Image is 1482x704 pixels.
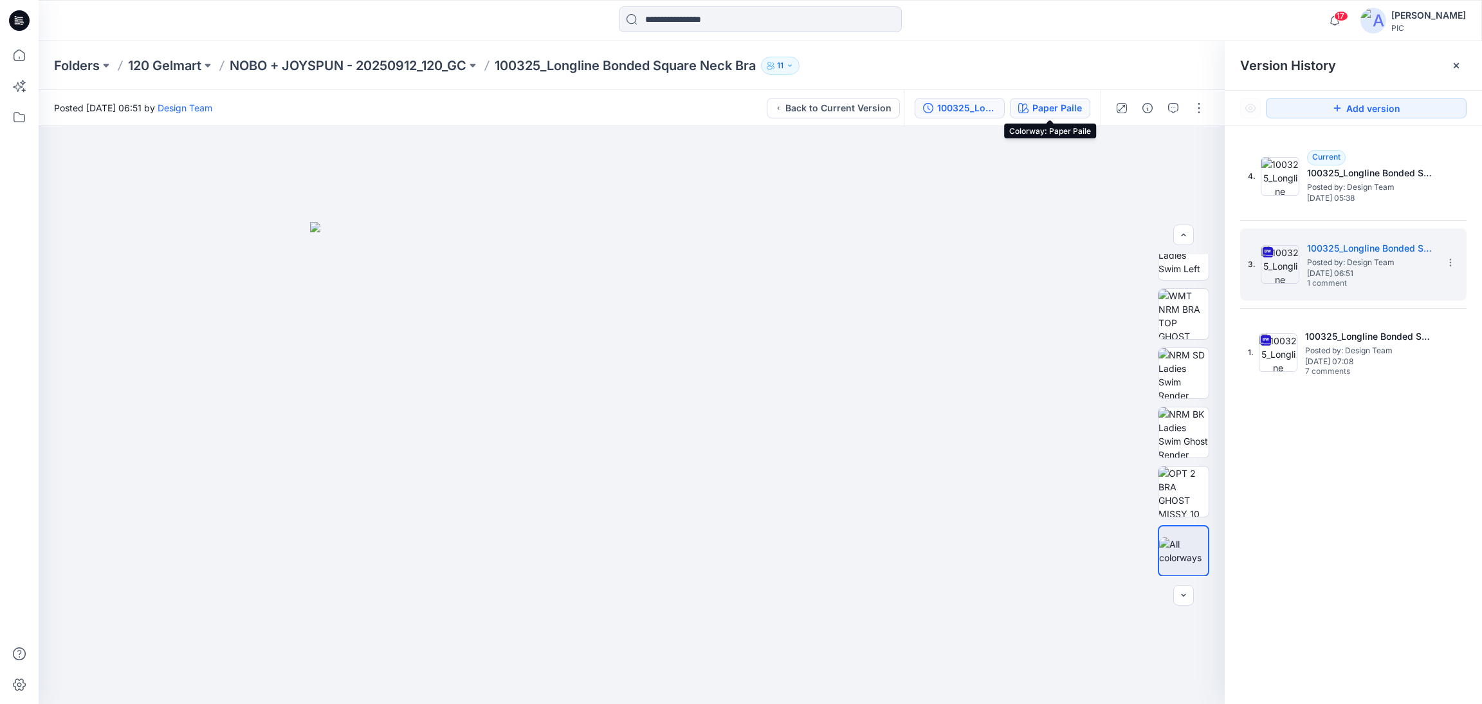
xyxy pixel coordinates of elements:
p: 11 [777,59,783,73]
button: 100325_Longline Bonded Square Neck Bra_V2 [915,98,1005,118]
span: [DATE] 07:08 [1305,357,1434,366]
h5: 100325_Longline Bonded Square Neck Bra [1305,329,1434,344]
img: NRM SD Ladies Swim Render [1158,348,1209,398]
h5: 100325_Longline Bonded Square Neck Bra [1307,165,1436,181]
span: Posted [DATE] 06:51 by [54,101,212,115]
button: Details [1137,98,1158,118]
a: Folders [54,57,100,75]
img: WMT NRM BRA TOP GHOST [1158,289,1209,339]
span: 1. [1248,347,1254,358]
img: All colorways [1159,537,1208,564]
span: Posted by: Design Team [1307,181,1436,194]
img: eyJhbGciOiJIUzI1NiIsImtpZCI6IjAiLCJzbHQiOiJzZXMiLCJ0eXAiOiJKV1QifQ.eyJkYXRhIjp7InR5cGUiOiJzdG9yYW... [310,222,953,704]
div: 100325_Longline Bonded Square Neck Bra_V2 [937,101,996,115]
a: 120 Gelmart [128,57,201,75]
img: 100325_Longline Bonded Square Neck Bra_V2 [1261,245,1299,284]
span: [DATE] 05:38 [1307,194,1436,203]
button: Paper Paile [1010,98,1090,118]
button: Close [1451,60,1461,71]
button: Show Hidden Versions [1240,98,1261,118]
span: 7 comments [1305,367,1395,377]
button: 11 [761,57,800,75]
img: WMT Ladies Swim Left [1158,235,1209,275]
a: Design Team [158,102,212,113]
img: avatar [1360,8,1386,33]
button: Back to Current Version [767,98,900,118]
span: [DATE] 06:51 [1307,269,1436,278]
span: Version History [1240,58,1336,73]
span: 1 comment [1307,279,1397,289]
h5: 100325_Longline Bonded Square Neck Bra_V2 [1307,241,1436,256]
span: 3. [1248,259,1256,270]
a: NOBO + JOYSPUN - 20250912_120_GC [230,57,466,75]
div: Paper Paile [1032,101,1082,115]
img: OPT 2 BRA GHOST MISSY 10 [1158,467,1209,517]
img: NRM BK Ladies Swim Ghost Render [1158,407,1209,458]
span: 17 [1334,11,1348,21]
img: 100325_Longline Bonded Square Neck Bra [1261,157,1299,196]
button: Add version [1266,98,1467,118]
img: 100325_Longline Bonded Square Neck Bra [1259,333,1297,372]
span: Posted by: Design Team [1307,256,1436,269]
span: 4. [1248,171,1256,182]
span: Current [1312,152,1340,162]
div: [PERSON_NAME] [1391,8,1466,23]
span: Posted by: Design Team [1305,344,1434,357]
p: 100325_Longline Bonded Square Neck Bra [495,57,756,75]
div: PIC [1391,23,1466,33]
